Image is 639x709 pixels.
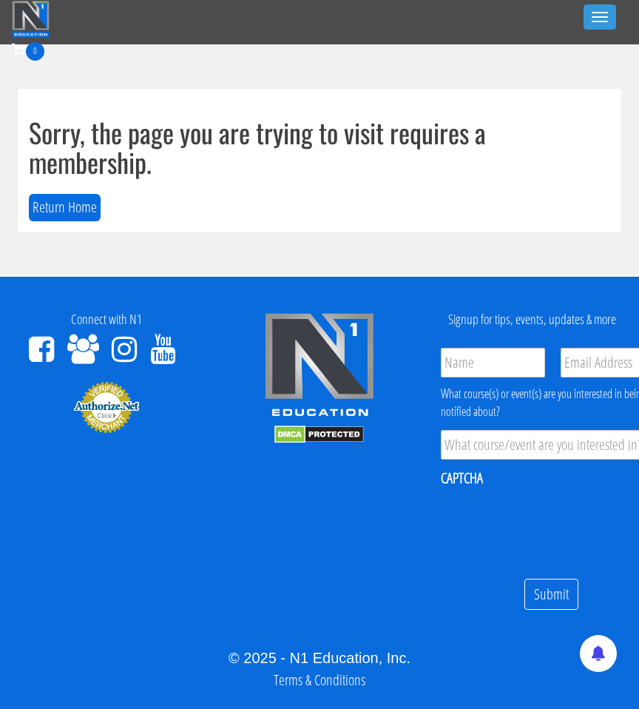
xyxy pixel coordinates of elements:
h4: Connect with N1 [11,312,202,327]
h1: Sorry, the page you are trying to visit requires a membership. [29,118,610,176]
img: n1-education [12,1,50,38]
div: © 2025 - N1 Education, Inc. [11,647,628,669]
a: Terms & Conditions [274,670,365,690]
input: Submit [524,579,578,611]
span: 0 [26,42,44,61]
button: Return Home [29,194,101,221]
h4: Signup for tips, events, updates & more [437,312,628,327]
img: DMCA.com Protection Status [274,426,364,443]
label: CAPTCHA [441,468,483,488]
a: 0 [12,38,44,58]
input: Name [441,348,546,377]
img: n1-edu-logo [264,312,375,422]
img: Authorize.Net Merchant - Click to Verify [73,380,140,434]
